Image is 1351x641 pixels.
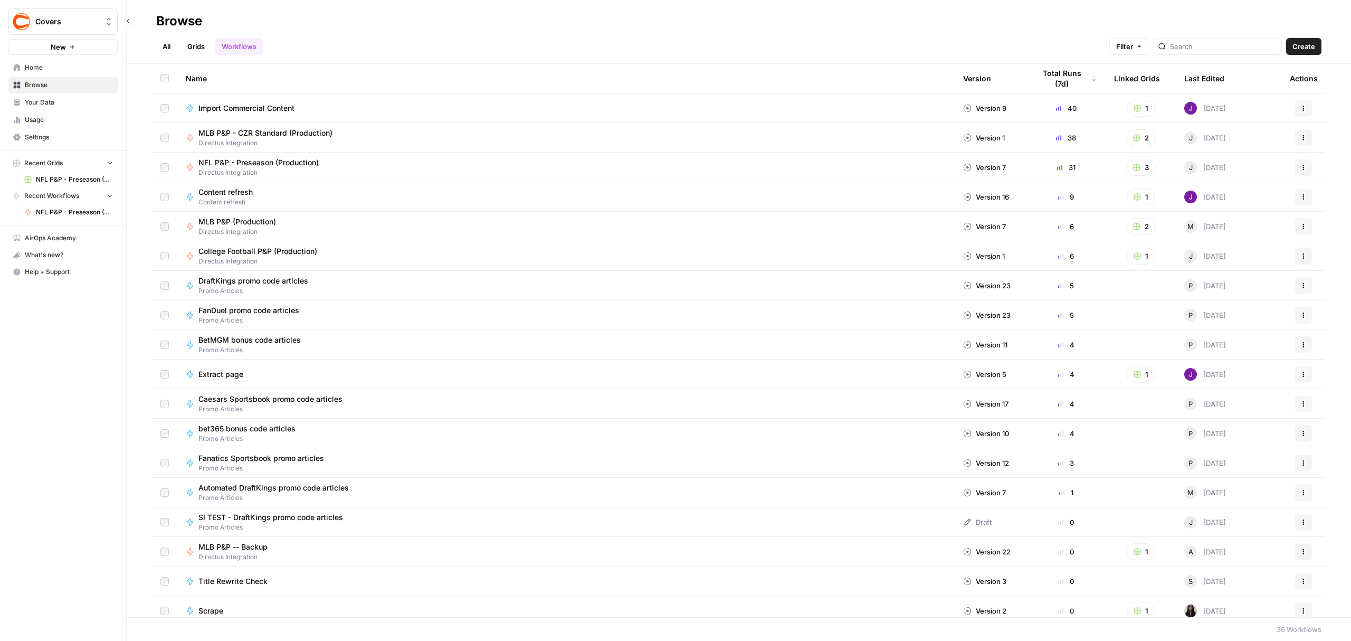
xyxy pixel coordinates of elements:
[1184,279,1226,292] div: [DATE]
[198,227,284,237] span: Directus Integration
[12,12,31,31] img: Covers Logo
[156,13,202,30] div: Browse
[198,576,268,587] span: Title Rewrite Check
[1035,340,1097,350] div: 4
[198,369,243,380] span: Extract page
[963,280,1011,291] div: Version 23
[1035,606,1097,616] div: 0
[1184,191,1226,203] div: [DATE]
[1035,576,1097,587] div: 0
[1189,251,1193,261] span: J
[963,546,1011,557] div: Version 22
[1184,161,1226,174] div: [DATE]
[1035,458,1097,468] div: 3
[186,423,946,444] a: bet365 bonus code articlesPromo Articles
[1188,458,1193,468] span: P
[1035,133,1097,143] div: 38
[1109,38,1149,55] button: Filter
[186,483,946,503] a: Automated DraftKings promo code articlesPromo Articles
[963,606,1006,616] div: Version 2
[1114,64,1160,93] div: Linked Grids
[1187,221,1194,232] span: M
[186,64,946,93] div: Name
[1277,624,1321,635] div: 36 Workflows
[186,187,946,207] a: Content refreshContent refresh
[198,345,309,355] span: Promo Articles
[1187,487,1194,498] span: M
[36,175,113,184] span: NFL P&P - Preseason (Production) Grid
[1127,366,1155,383] button: 1
[1188,310,1193,320] span: P
[1035,310,1097,320] div: 5
[1184,398,1226,410] div: [DATE]
[1184,545,1226,558] div: [DATE]
[963,162,1006,173] div: Version 7
[1184,102,1226,115] div: [DATE]
[198,197,261,207] span: Content refresh
[156,38,177,55] a: All
[1286,38,1321,55] button: Create
[186,246,946,266] a: College Football P&P (Production)Directus Integration
[1189,517,1193,527] span: J
[198,276,308,286] span: DraftKings promo code articles
[963,192,1009,202] div: Version 16
[1126,159,1156,176] button: 3
[20,204,118,221] a: NFL P&P - Preseason (Production)
[186,453,946,473] a: Fanatics Sportsbook promo articlesPromo Articles
[1035,399,1097,409] div: 4
[1292,41,1315,52] span: Create
[1184,220,1226,233] div: [DATE]
[1035,64,1097,93] div: Total Runs (7d)
[1035,221,1097,232] div: 6
[1035,487,1097,498] div: 1
[25,98,113,107] span: Your Data
[1035,369,1097,380] div: 4
[1126,129,1156,146] button: 2
[1184,191,1197,203] img: nj1ssy6o3lyd6ijko0eoja4aphzn
[8,263,118,280] button: Help + Support
[1184,605,1197,617] img: rox323kbkgutb4wcij4krxobkpon
[186,606,946,616] a: Scrape
[25,233,113,243] span: AirOps Academy
[963,103,1006,114] div: Version 9
[9,247,117,263] div: What's new?
[198,128,332,138] span: MLB P&P - CZR Standard (Production)
[186,305,946,325] a: FanDuel promo code articlesPromo Articles
[1126,218,1156,235] button: 2
[963,487,1006,498] div: Version 7
[963,458,1009,468] div: Version 12
[8,59,118,76] a: Home
[1184,427,1226,440] div: [DATE]
[1189,162,1193,173] span: J
[1184,250,1226,262] div: [DATE]
[20,171,118,188] a: NFL P&P - Preseason (Production) Grid
[1035,517,1097,527] div: 0
[198,493,357,503] span: Promo Articles
[51,42,66,52] span: New
[198,404,351,414] span: Promo Articles
[1035,192,1097,202] div: 9
[1290,64,1318,93] div: Actions
[1035,251,1097,261] div: 6
[1035,428,1097,439] div: 4
[1184,131,1226,144] div: [DATE]
[198,464,332,473] span: Promo Articles
[963,399,1009,409] div: Version 17
[8,8,118,35] button: Workspace: Covers
[198,168,327,177] span: Directus Integration
[963,64,991,93] div: Version
[198,335,301,345] span: BetMGM bonus code articles
[1170,41,1277,52] input: Search
[198,394,342,404] span: Caesars Sportsbook promo code articles
[963,369,1006,380] div: Version 5
[1188,399,1193,409] span: P
[1035,162,1097,173] div: 31
[963,576,1006,587] div: Version 3
[1127,602,1155,619] button: 1
[24,191,79,201] span: Recent Workflows
[35,16,99,27] span: Covers
[1184,368,1197,381] img: nj1ssy6o3lyd6ijko0eoja4aphzn
[1184,486,1226,499] div: [DATE]
[1184,368,1226,381] div: [DATE]
[8,155,118,171] button: Recent Grids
